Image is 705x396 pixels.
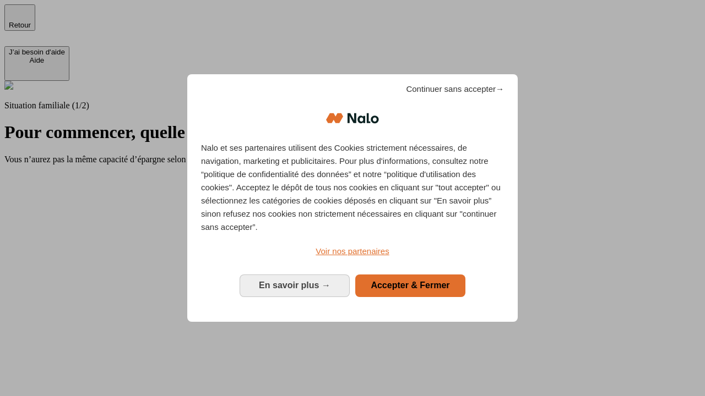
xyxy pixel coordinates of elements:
div: Bienvenue chez Nalo Gestion du consentement [187,74,518,321]
img: Logo [326,102,379,135]
button: Accepter & Fermer: Accepter notre traitement des données et fermer [355,274,465,296]
span: Continuer sans accepter→ [406,82,504,96]
p: Nalo et ses partenaires utilisent des Cookies strictement nécessaires, de navigation, marketing e... [201,141,504,234]
button: En savoir plus: Configurer vos consentements [240,274,350,296]
span: Voir nos partenaires [316,246,389,256]
span: En savoir plus → [259,280,330,290]
a: Voir nos partenaires [201,245,504,258]
span: Accepter & Fermer [371,280,449,290]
